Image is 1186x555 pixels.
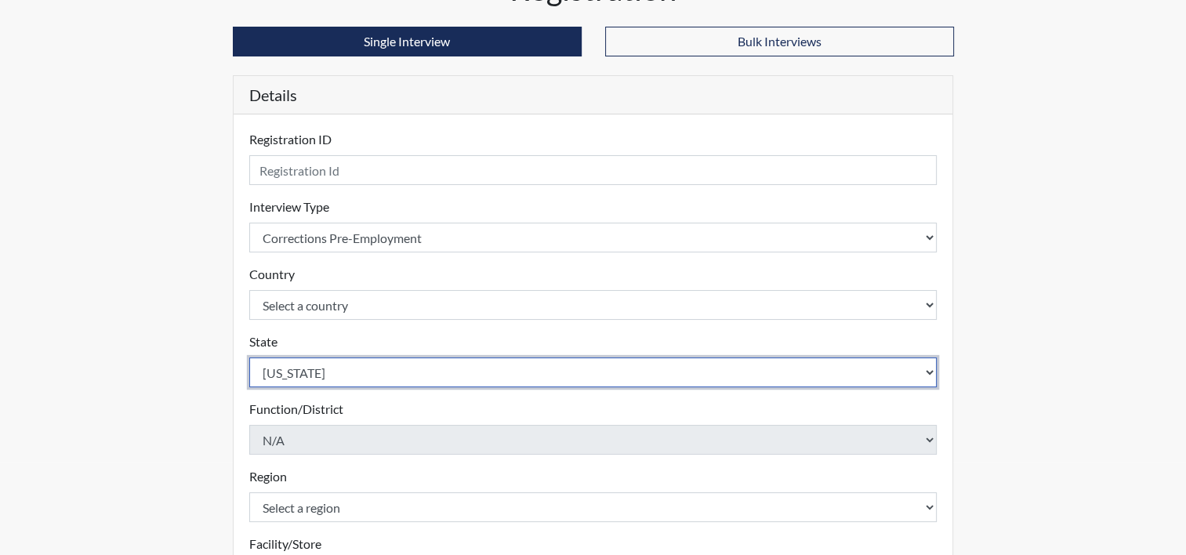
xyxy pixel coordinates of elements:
[249,130,332,149] label: Registration ID
[234,76,953,114] h5: Details
[249,198,329,216] label: Interview Type
[249,265,295,284] label: Country
[605,27,954,56] button: Bulk Interviews
[249,155,938,185] input: Insert a Registration ID, which needs to be a unique alphanumeric value for each interviewee
[249,467,287,486] label: Region
[249,400,343,419] label: Function/District
[233,27,582,56] button: Single Interview
[249,535,321,553] label: Facility/Store
[249,332,277,351] label: State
